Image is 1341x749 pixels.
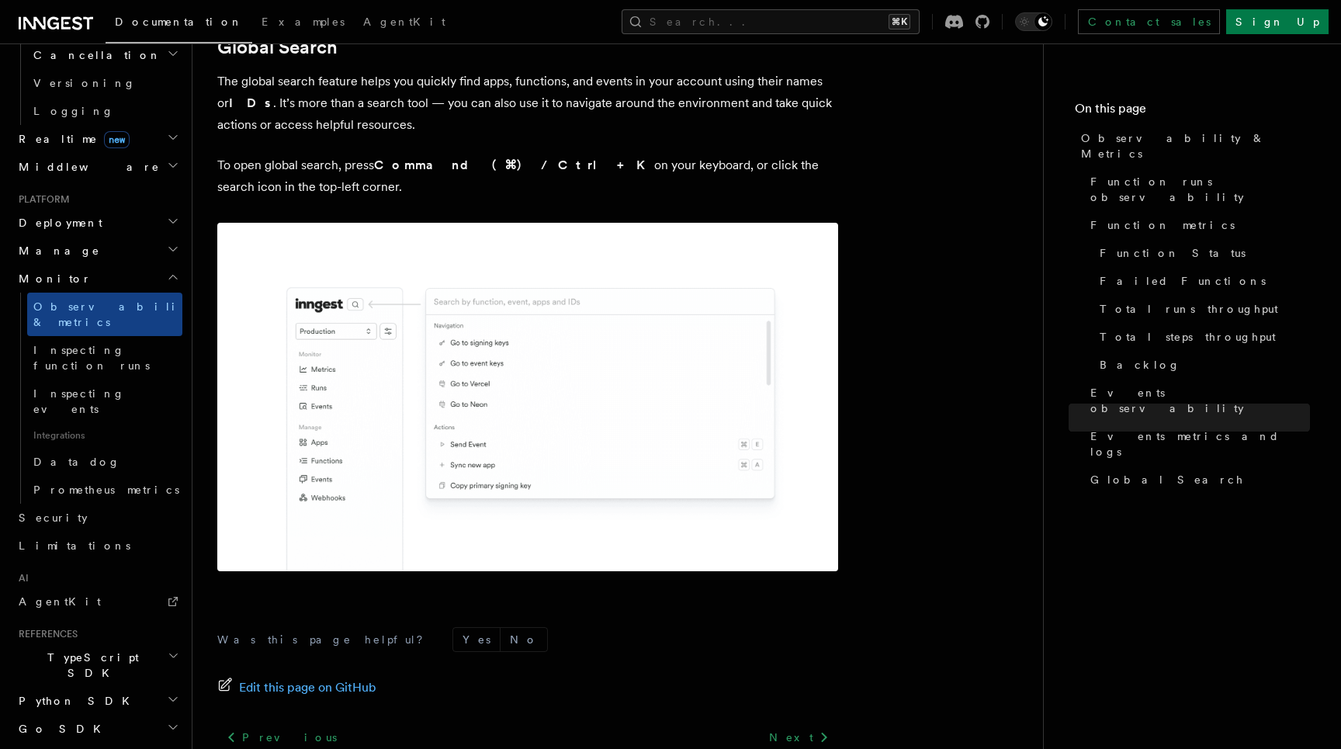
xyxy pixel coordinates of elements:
span: Prometheus metrics [33,484,179,496]
a: Events observability [1084,379,1310,422]
a: Function runs observability [1084,168,1310,211]
span: Middleware [12,159,160,175]
a: Contact sales [1078,9,1220,34]
button: Search...⌘K [622,9,920,34]
a: Observability & Metrics [1075,124,1310,168]
button: Deployment [12,209,182,237]
button: Go SDK [12,715,182,743]
div: Monitor [12,293,182,504]
a: Events metrics and logs [1084,422,1310,466]
span: Limitations [19,539,130,552]
span: Observability & metrics [33,300,193,328]
button: Cancellation [27,41,182,69]
span: Edit this page on GitHub [239,677,376,699]
span: Cancellation [27,47,161,63]
span: Go SDK [12,721,110,737]
span: Backlog [1100,357,1180,373]
a: AgentKit [354,5,455,42]
span: References [12,628,78,640]
span: Datadog [33,456,120,468]
span: Examples [262,16,345,28]
a: Limitations [12,532,182,560]
strong: IDs [229,95,273,110]
button: Toggle dark mode [1015,12,1052,31]
span: Events metrics and logs [1090,428,1310,459]
button: Middleware [12,153,182,181]
span: Python SDK [12,693,139,709]
a: Prometheus metrics [27,476,182,504]
span: Total steps throughput [1100,329,1276,345]
p: Was this page helpful? [217,632,434,647]
span: Documentation [115,16,243,28]
span: Global Search [1090,472,1244,487]
a: Function Status [1093,239,1310,267]
a: Total runs throughput [1093,295,1310,323]
a: Failed Functions [1093,267,1310,295]
span: Integrations [27,423,182,448]
span: Function Status [1100,245,1246,261]
a: Logging [27,97,182,125]
span: Inspecting events [33,387,125,415]
a: AgentKit [12,588,182,615]
a: Total steps throughput [1093,323,1310,351]
span: Realtime [12,131,130,147]
a: Examples [252,5,354,42]
a: Security [12,504,182,532]
button: Realtimenew [12,125,182,153]
button: Yes [453,628,500,651]
button: Python SDK [12,687,182,715]
span: Platform [12,193,70,206]
span: AgentKit [363,16,445,28]
span: Deployment [12,215,102,231]
button: Manage [12,237,182,265]
button: TypeScript SDK [12,643,182,687]
a: Documentation [106,5,252,43]
a: Inspecting function runs [27,336,182,380]
kbd: ⌘K [889,14,910,29]
strong: Command (⌘) / Ctrl + K [374,158,654,172]
a: Inspecting events [27,380,182,423]
button: Monitor [12,265,182,293]
span: Manage [12,243,100,258]
a: Versioning [27,69,182,97]
span: Monitor [12,271,92,286]
span: Failed Functions [1100,273,1266,289]
span: Security [19,511,88,524]
a: Observability & metrics [27,293,182,336]
a: Global Search [217,36,338,58]
a: Datadog [27,448,182,476]
a: Function metrics [1084,211,1310,239]
span: Observability & Metrics [1081,130,1310,161]
span: Function runs observability [1090,174,1310,205]
a: Backlog [1093,351,1310,379]
span: Versioning [33,77,136,89]
p: The global search feature helps you quickly find apps, functions, and events in your account usin... [217,71,838,136]
span: Logging [33,105,114,117]
span: Function metrics [1090,217,1235,233]
p: To open global search, press on your keyboard, or click the search icon in the top-left corner. [217,154,838,198]
span: new [104,131,130,148]
span: Events observability [1090,385,1310,416]
span: AI [12,572,29,584]
button: No [501,628,547,651]
h4: On this page [1075,99,1310,124]
span: TypeScript SDK [12,650,168,681]
span: Inspecting function runs [33,344,150,372]
a: Global Search [1084,466,1310,494]
a: Edit this page on GitHub [217,677,376,699]
span: Total runs throughput [1100,301,1278,317]
span: AgentKit [19,595,101,608]
img: Global search snippet [217,223,838,572]
a: Sign Up [1226,9,1329,34]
